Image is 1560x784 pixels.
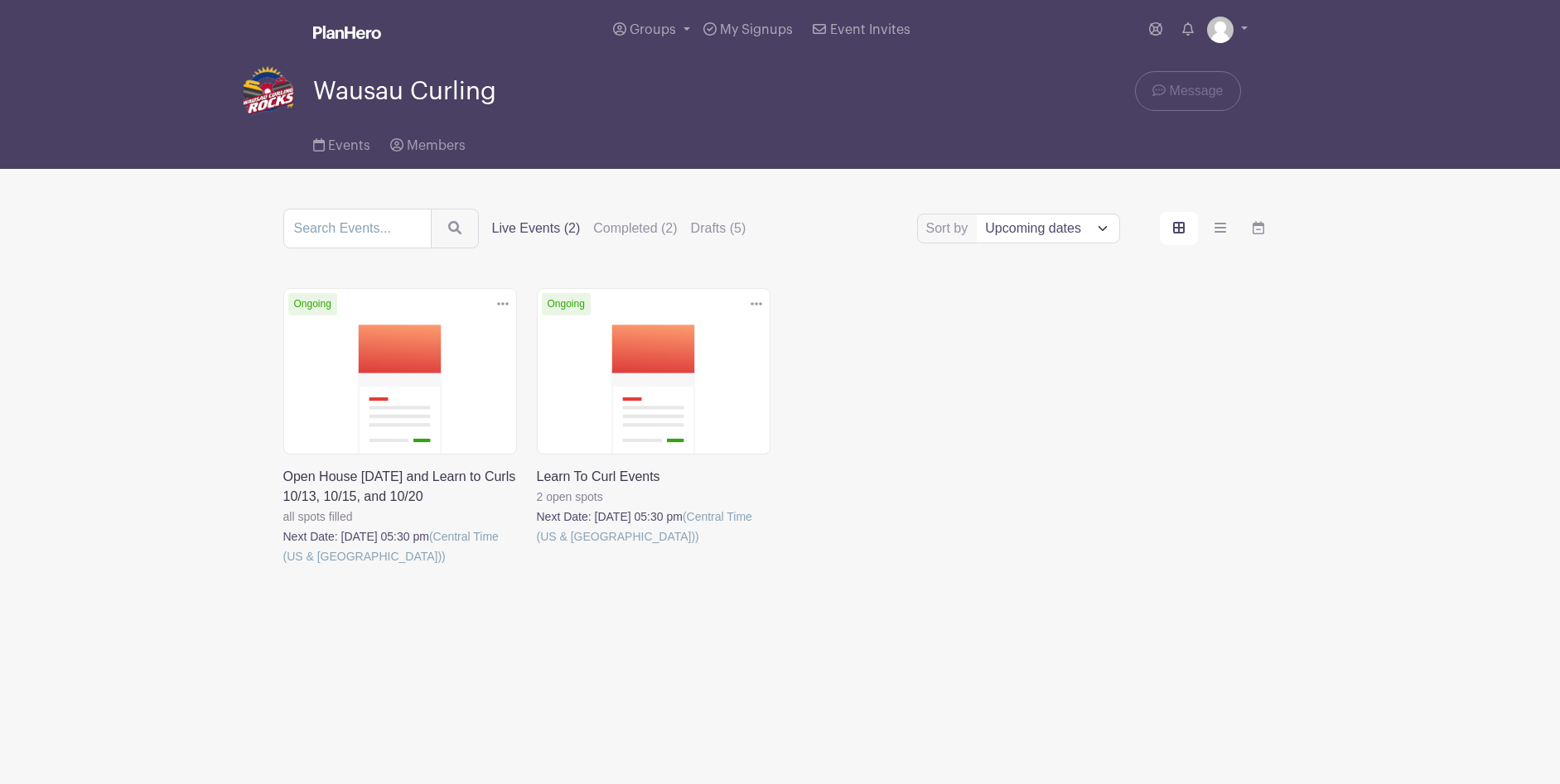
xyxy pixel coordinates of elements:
img: logo-1.png [244,66,293,116]
input: Search Events... [283,209,432,248]
label: Drafts (5) [691,219,746,238]
img: logo_white-6c42ec7e38ccf1d336a20a19083b03d10ae64f83f12c07503d8b9e83406b4c7d.svg [313,26,381,39]
label: Completed (2) [593,219,677,238]
div: filters [492,219,760,238]
span: Wausau Curling [313,78,496,105]
span: Groups [630,23,676,36]
span: Message [1170,81,1224,101]
div: order and view [1160,212,1277,245]
a: Events [313,116,370,169]
span: Event Invites [830,23,910,36]
span: Events [328,139,370,152]
span: Members [407,139,466,152]
a: Message [1135,71,1240,111]
label: Sort by [926,219,973,238]
label: Live Events (2) [492,219,581,238]
img: default-ce2991bfa6775e67f084385cd625a349d9dcbb7a52a09fb2fda1e96e2d18dcdb.png [1207,17,1234,43]
a: Members [390,116,466,169]
span: My Signups [720,23,793,36]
